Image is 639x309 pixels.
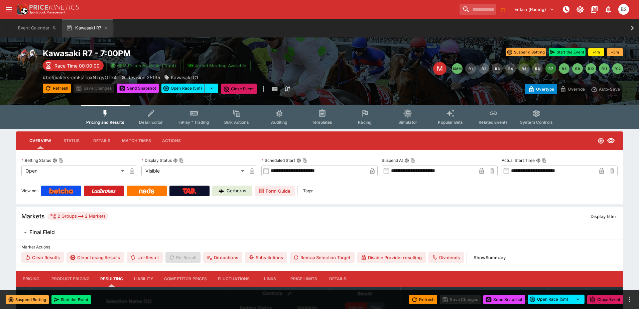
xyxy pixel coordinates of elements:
[259,84,267,94] button: more
[255,186,295,196] a: Form Guide
[557,84,588,94] button: Override
[29,5,79,10] img: PriceKinetics
[602,3,614,15] button: Notifications
[329,287,400,300] th: Result
[312,120,332,125] span: Templates
[6,295,49,304] button: Suspend Betting
[173,158,178,163] button: Display StatusCopy To Clipboard
[502,158,535,163] p: Actual Start Time
[14,19,61,37] button: Event Calendar
[21,212,45,220] h5: Markets
[323,271,353,287] button: Details
[219,188,224,194] img: Cerberus
[178,120,209,125] span: InPlay™ Trading
[227,287,329,300] th: Controls
[29,229,55,236] h6: Final Field
[528,295,585,304] div: split button
[532,63,543,74] button: R6
[16,271,46,287] button: Pricing
[607,48,623,56] button: +5m
[213,271,255,287] button: Fluctuations
[460,4,496,15] input: search
[574,3,586,15] button: Toggle light/dark mode
[106,60,180,71] button: SRM Prices Available (Top4)
[588,48,604,56] button: +1m
[545,63,556,74] button: R7
[261,158,295,163] p: Scheduled Start
[21,252,64,263] button: Clear Results
[479,63,489,74] button: R2
[43,84,71,93] button: Refresh
[221,84,257,94] button: Close Event
[21,166,127,176] div: Open
[572,63,583,74] button: R9
[24,133,56,149] button: Overview
[358,120,372,125] span: Racing
[525,84,557,94] button: Overtype
[203,252,242,263] button: Deductions
[599,86,620,93] p: Auto-Save
[81,105,558,129] div: Event type filters
[139,188,154,194] img: Neds
[409,295,437,304] button: Refresh
[165,252,201,263] span: Re-Result
[58,158,63,163] button: Copy To Clipboard
[49,188,73,194] img: Betcha
[588,3,600,15] button: Documentation
[404,158,409,163] button: Suspend AtCopy To Clipboard
[171,74,198,81] p: Kawasaki C1
[117,133,156,149] button: Match Times
[92,188,116,194] img: Ladbrokes
[285,289,294,298] button: Bulk edit
[271,120,287,125] span: Auditing
[588,84,623,94] button: Auto-Save
[127,252,162,263] button: Un-Result
[428,252,464,263] button: Dividends
[505,63,516,74] button: R4
[559,63,569,74] button: R8
[56,133,87,149] button: Status
[187,62,194,69] img: jetbet-logo.svg
[571,295,585,304] button: select merge strategy
[536,86,554,93] p: Overtype
[506,48,546,56] button: Suspend Betting
[452,63,463,74] button: SMM
[296,158,301,163] button: Scheduled StartCopy To Clipboard
[15,3,28,16] img: PriceKinetics Logo
[141,158,172,163] p: Display Status
[21,158,51,163] p: Betting Status
[285,271,323,287] button: Price Limits
[519,63,529,74] button: R5
[410,158,415,163] button: Copy To Clipboard
[470,252,510,263] button: ShowSummary
[542,158,547,163] button: Copy To Clipboard
[626,296,634,304] button: more
[164,74,198,81] div: Kawasaki C1
[290,252,355,263] button: Remap Selection Target
[21,242,618,252] label: Market Actions
[161,84,205,93] button: Open Race (5m)
[510,4,558,15] button: Select Tenant
[398,120,417,125] span: Simulator
[16,226,623,239] button: Final Field
[586,63,596,74] button: R10
[438,120,463,125] span: Popular Bets
[43,48,333,59] h2: Copy To Clipboard
[536,158,541,163] button: Actual Start TimeCopy To Clipboard
[607,137,615,145] svg: Visible
[245,252,287,263] button: Substitutions
[525,84,623,94] div: Start From
[224,120,249,125] span: Bulk Actions
[598,137,604,144] svg: Open
[29,11,66,14] img: Sportsbook Management
[117,84,159,93] button: Send Snapshot
[549,48,586,56] button: Start the Event
[357,252,426,263] button: Disable Provider resulting
[612,63,623,74] button: R12
[587,295,623,304] button: Close Event
[212,186,252,196] a: Cerberus
[21,186,38,196] label: View on :
[127,74,160,81] p: Revision 25135
[46,271,95,287] button: Product Pricing
[182,188,197,194] img: TabNZ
